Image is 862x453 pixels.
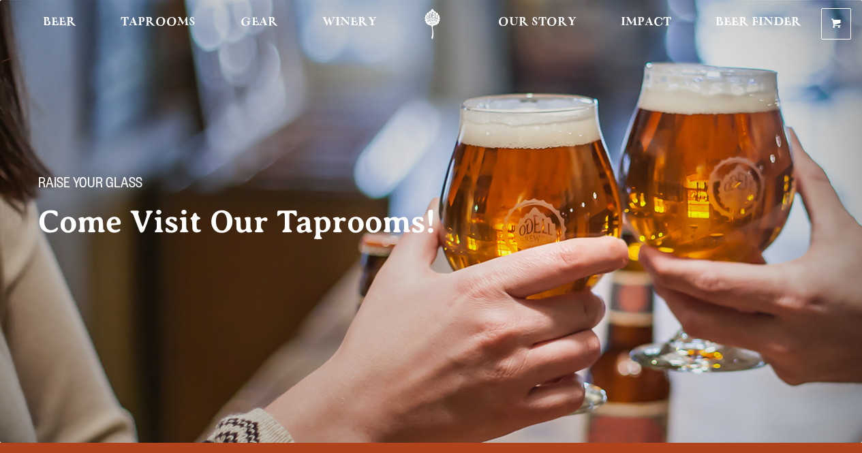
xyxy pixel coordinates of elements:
span: Beer Finder [715,17,801,28]
span: Impact [621,17,671,28]
a: Gear [232,9,287,40]
a: Odell Home [407,9,458,40]
span: Gear [241,17,278,28]
a: Winery [313,9,386,40]
h2: Come Visit Our Taprooms! [38,205,463,239]
span: Taprooms [121,17,196,28]
span: Our Story [498,17,576,28]
a: Beer [34,9,85,40]
a: Beer Finder [707,9,810,40]
span: Winery [322,17,377,28]
a: Impact [612,9,680,40]
span: Beer [43,17,76,28]
a: Taprooms [112,9,204,40]
a: Our Story [489,9,585,40]
span: Raise your glass [38,176,142,194]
